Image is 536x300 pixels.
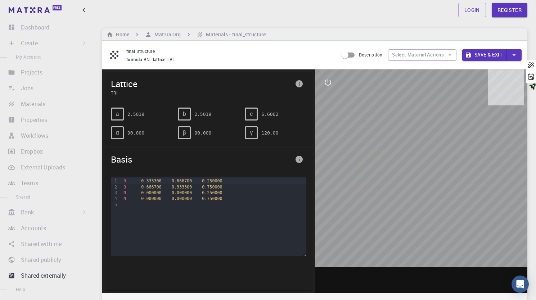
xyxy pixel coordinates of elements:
[512,276,529,293] div: Open Intercom Messenger
[111,202,118,208] div: 5
[292,152,306,167] button: info
[141,185,161,190] span: 0.666700
[123,190,126,195] span: N
[202,185,222,190] span: 0.750000
[53,6,60,10] span: Free
[111,154,292,165] span: Basis
[194,127,211,139] pre: 90.000
[123,196,126,201] span: N
[111,78,292,90] span: Lattice
[172,178,192,183] span: 0.666700
[113,31,129,38] h6: Home
[194,108,211,121] pre: 2.5019
[141,178,161,183] span: 0.333300
[203,31,266,38] h6: Materials - final_structure
[116,111,119,117] span: a
[202,178,222,183] span: 0.250000
[458,3,486,17] a: Login
[123,178,126,183] span: B
[183,129,186,136] span: β
[126,56,144,62] span: formula
[127,108,144,121] pre: 2.5019
[202,190,222,195] span: 0.250000
[261,127,278,139] pre: 120.00
[141,190,161,195] span: 0.000000
[16,54,41,60] span: My Account
[183,111,186,117] span: b
[359,52,382,58] span: Description
[127,127,144,139] pre: 90.000
[153,56,167,62] span: lattice
[111,178,118,184] div: 1
[250,111,253,117] span: c
[172,196,192,201] span: 0.000000
[123,185,126,190] span: B
[111,90,292,96] span: TRI
[202,196,222,201] span: 0.750000
[116,129,119,136] span: α
[292,77,306,91] button: info
[388,49,456,61] button: Select Material Actions
[261,108,278,121] pre: 6.6062
[111,196,118,201] div: 4
[7,4,64,16] a: Free
[16,286,26,292] span: Help
[105,31,267,38] nav: breadcrumb
[9,7,50,13] img: logo
[462,49,506,61] button: Save & Exit
[21,271,66,280] p: Shared externally
[172,190,192,195] span: 0.000000
[250,129,253,136] span: γ
[111,184,118,190] div: 2
[167,56,176,62] span: TRI
[144,56,153,62] span: BN
[141,196,161,201] span: 0.000000
[16,194,30,200] span: Shared
[152,31,181,38] h6: Mat3ra Org
[492,3,527,17] a: Register
[172,185,192,190] span: 0.333300
[111,190,118,196] div: 3
[6,268,91,283] a: Shared externally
